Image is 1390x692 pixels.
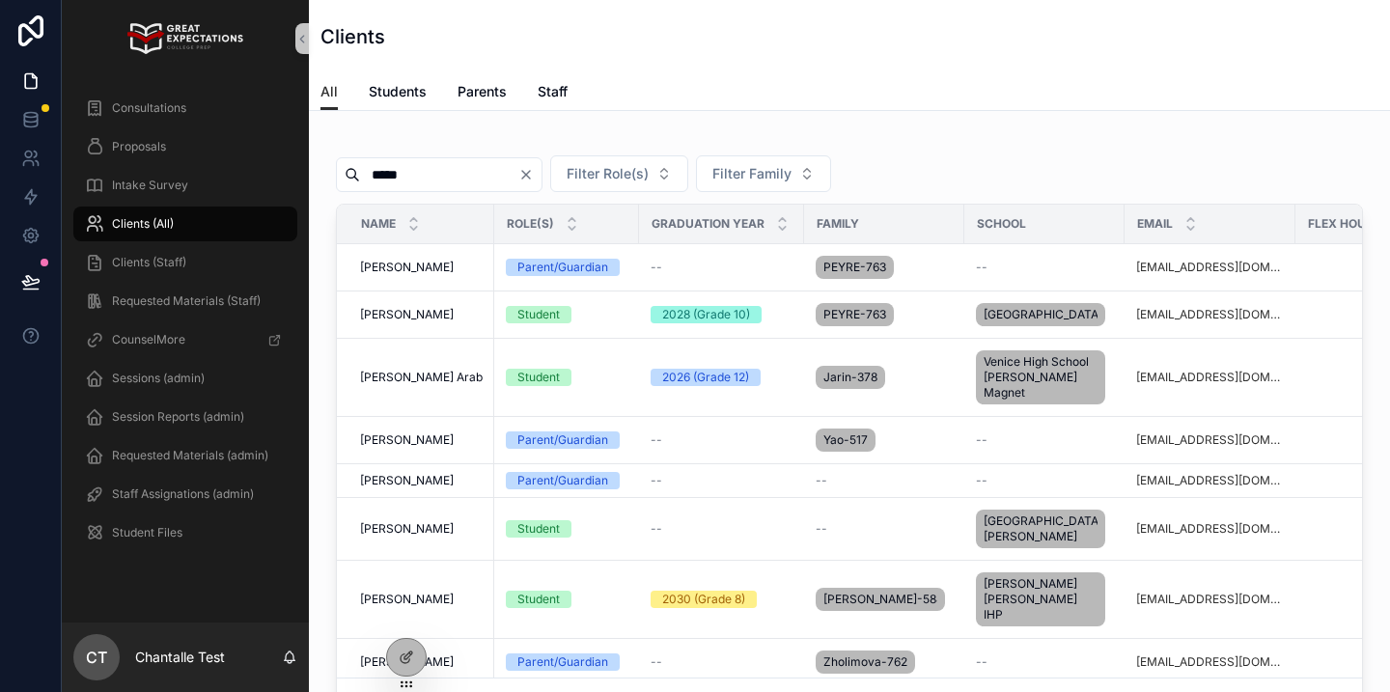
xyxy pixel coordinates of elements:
a: Consultations [73,91,297,125]
a: [EMAIL_ADDRESS][DOMAIN_NAME] [1136,521,1284,537]
a: [EMAIL_ADDRESS][DOMAIN_NAME] [1136,473,1284,488]
span: Staff [538,82,568,101]
a: All [320,74,338,111]
span: Email [1137,216,1173,232]
a: Staff [538,74,568,113]
span: Clients (All) [112,216,174,232]
span: Graduation Year [652,216,764,232]
a: [EMAIL_ADDRESS][DOMAIN_NAME] [1136,654,1284,670]
span: -- [651,432,662,448]
a: Parent/Guardian [506,472,627,489]
span: Name [361,216,396,232]
img: App logo [127,23,242,54]
span: [GEOGRAPHIC_DATA] [984,307,1098,322]
a: Clients (All) [73,207,297,241]
button: Select Button [696,155,831,192]
span: Family [817,216,859,232]
a: Parent/Guardian [506,259,627,276]
span: Session Reports (admin) [112,409,244,425]
div: Student [517,591,560,608]
a: Requested Materials (admin) [73,438,297,473]
a: [PERSON_NAME] [360,307,483,322]
a: PEYRE-763 [816,299,953,330]
a: -- [651,654,792,670]
a: Requested Materials (Staff) [73,284,297,318]
a: [EMAIL_ADDRESS][DOMAIN_NAME] [1136,307,1284,322]
div: Student [517,306,560,323]
span: Role(s) [507,216,554,232]
span: Filter Role(s) [567,164,649,183]
div: Student [517,520,560,538]
span: -- [976,260,987,275]
span: CounselMore [112,332,185,347]
span: Requested Materials (admin) [112,448,268,463]
div: Parent/Guardian [517,431,608,449]
div: 2028 (Grade 10) [662,306,750,323]
a: -- [651,432,792,448]
a: Jarin-378 [816,362,953,393]
a: Yao-517 [816,425,953,456]
span: Intake Survey [112,178,188,193]
span: Venice High School [PERSON_NAME] Magnet [984,354,1098,401]
span: CT [86,646,107,669]
a: Zholimova-762 [816,647,953,678]
a: 2028 (Grade 10) [651,306,792,323]
a: [EMAIL_ADDRESS][DOMAIN_NAME] [1136,432,1284,448]
span: Students [369,82,427,101]
a: Clients (Staff) [73,245,297,280]
a: [PERSON_NAME]-584 [816,584,953,615]
div: 2030 (Grade 8) [662,591,745,608]
a: [PERSON_NAME] [360,592,483,607]
span: [PERSON_NAME] Arab [360,370,483,385]
span: Zholimova-762 [823,654,907,670]
span: -- [816,521,827,537]
span: -- [651,260,662,275]
a: [PERSON_NAME] [360,521,483,537]
span: Filter Family [712,164,792,183]
a: [EMAIL_ADDRESS][DOMAIN_NAME] [1136,260,1284,275]
a: -- [976,654,1113,670]
button: Clear [518,167,542,182]
a: -- [651,521,792,537]
span: -- [651,473,662,488]
span: [PERSON_NAME] [360,521,454,537]
a: Student [506,369,627,386]
a: [PERSON_NAME] [360,432,483,448]
a: Student [506,306,627,323]
a: Student Files [73,515,297,550]
span: Consultations [112,100,186,116]
span: [PERSON_NAME] [360,307,454,322]
a: -- [651,473,792,488]
span: Requested Materials (Staff) [112,293,261,309]
span: [PERSON_NAME] [PERSON_NAME] IHP [984,576,1098,623]
a: Sessions (admin) [73,361,297,396]
span: PEYRE-763 [823,307,886,322]
div: 2026 (Grade 12) [662,369,749,386]
a: Proposals [73,129,297,164]
a: PEYRE-763 [816,252,953,283]
span: Clients (Staff) [112,255,186,270]
a: CounselMore [73,322,297,357]
a: Parent/Guardian [506,431,627,449]
span: -- [976,654,987,670]
span: Jarin-378 [823,370,877,385]
a: Session Reports (admin) [73,400,297,434]
div: Parent/Guardian [517,653,608,671]
span: Sessions (admin) [112,371,205,386]
a: Parent/Guardian [506,653,627,671]
div: Student [517,369,560,386]
span: School [977,216,1026,232]
a: -- [651,260,792,275]
a: -- [976,473,1113,488]
a: 2026 (Grade 12) [651,369,792,386]
span: [PERSON_NAME]-584 [823,592,937,607]
span: -- [651,521,662,537]
span: Staff Assignations (admin) [112,486,254,502]
span: Parents [458,82,507,101]
a: -- [976,260,1113,275]
a: Students [369,74,427,113]
span: -- [816,473,827,488]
